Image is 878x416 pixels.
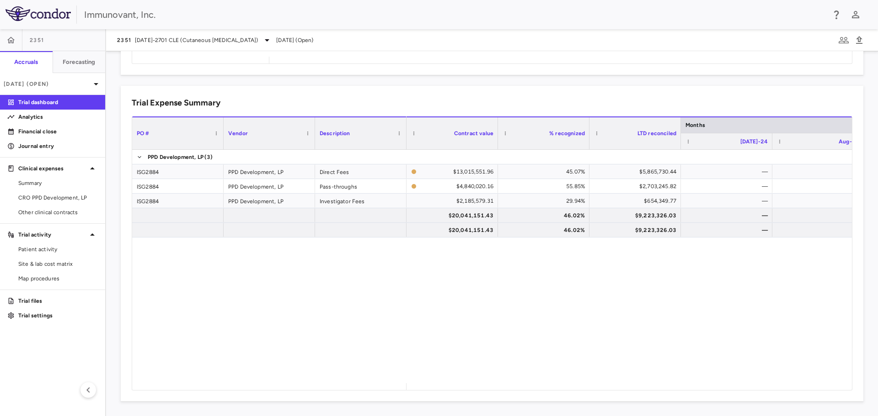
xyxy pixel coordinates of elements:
[18,260,98,268] span: Site & lab cost matrix
[420,179,493,194] div: $4,840,020.16
[18,194,98,202] span: CRO PPD Development, LP
[18,113,98,121] p: Analytics
[132,179,224,193] div: ISG2884
[18,231,87,239] p: Trial activity
[506,194,585,208] div: 29.94%
[598,164,676,179] div: $5,865,730.44
[18,297,98,305] p: Trial files
[224,194,315,208] div: PPD Development, LP
[415,194,493,208] div: $2,185,579.31
[132,164,224,179] div: ISG2884
[411,165,493,178] span: The contract record and uploaded budget values do not match. Please review the contract record an...
[204,150,213,164] span: (3)
[18,98,98,106] p: Trial dashboard
[18,245,98,253] span: Patient activity
[781,164,859,179] div: —
[420,164,493,179] div: $13,015,551.96
[132,194,224,208] div: ISG2884
[224,179,315,193] div: PPD Development, LP
[689,194,768,208] div: —
[506,179,585,194] div: 55.85%
[276,36,313,44] span: [DATE] (Open)
[315,164,407,179] div: Direct Fees
[839,138,859,145] span: Aug-24
[454,130,493,137] span: Contract value
[14,58,38,66] h6: Accruals
[18,127,98,136] p: Financial close
[549,130,585,137] span: % recognized
[781,208,859,223] div: —
[689,179,768,194] div: —
[689,223,768,237] div: —
[132,97,220,109] h6: Trial Expense Summary
[18,179,98,187] span: Summary
[689,164,768,179] div: —
[598,208,676,223] div: $9,223,326.03
[315,194,407,208] div: Investigator Fees
[18,164,87,173] p: Clinical expenses
[315,179,407,193] div: Pass-throughs
[137,130,150,137] span: PO #
[506,164,585,179] div: 45.07%
[63,58,96,66] h6: Forecasting
[415,208,493,223] div: $20,041,151.43
[689,208,768,223] div: —
[84,8,825,21] div: Immunovant, Inc.
[18,274,98,283] span: Map procedures
[781,179,859,194] div: —
[740,138,768,145] span: [DATE]-24
[5,6,71,21] img: logo-full-SnFGN8VE.png
[18,142,98,150] p: Journal entry
[18,311,98,320] p: Trial settings
[415,223,493,237] div: $20,041,151.43
[598,194,676,208] div: $654,349.77
[598,179,676,194] div: $2,703,245.82
[411,179,493,193] span: The contract record and uploaded budget values do not match. Please review the contract record an...
[685,122,705,128] span: Months
[228,130,248,137] span: Vendor
[30,37,44,44] span: 2351
[135,36,258,44] span: [DATE]-2701 CLE (Cutaneous [MEDICAL_DATA])
[637,130,676,137] span: LTD reconciled
[781,194,859,208] div: —
[781,223,859,237] div: —
[117,37,131,44] span: 2351
[506,208,585,223] div: 46.02%
[148,150,203,164] span: PPD Development, LP
[506,223,585,237] div: 46.02%
[224,164,315,179] div: PPD Development, LP
[320,130,350,137] span: Description
[4,80,91,88] p: [DATE] (Open)
[18,208,98,216] span: Other clinical contracts
[598,223,676,237] div: $9,223,326.03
